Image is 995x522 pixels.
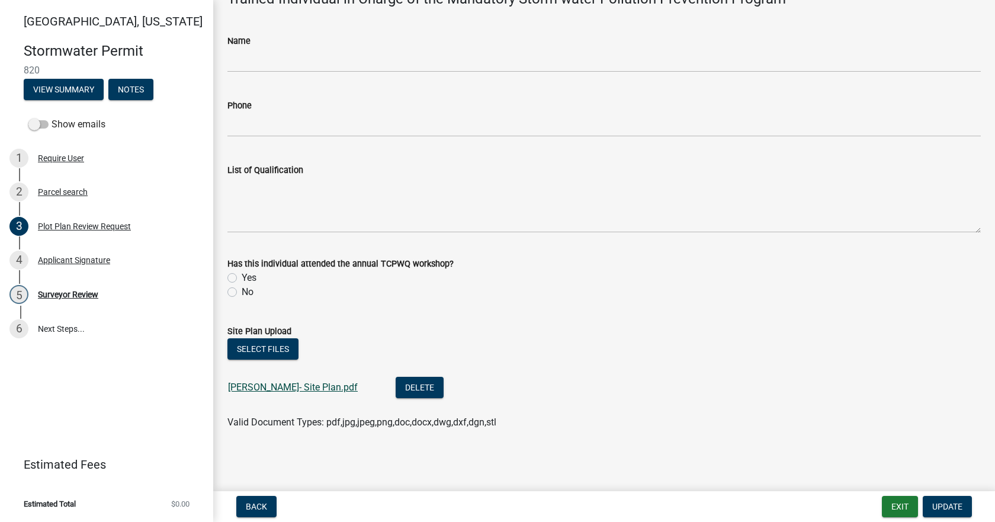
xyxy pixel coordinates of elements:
[171,500,190,508] span: $0.00
[9,149,28,168] div: 1
[227,417,496,428] span: Valid Document Types: pdf,jpg,jpeg,png,doc,docx,dwg,dxf,dgn,stl
[9,217,28,236] div: 3
[38,256,110,264] div: Applicant Signature
[9,285,28,304] div: 5
[242,285,253,299] label: No
[227,260,454,268] label: Has this individual attended the annual TCPWQ workshop?
[242,271,256,285] label: Yes
[227,338,298,360] button: Select files
[228,382,358,393] a: [PERSON_NAME]- Site Plan.pdf
[24,14,203,28] span: [GEOGRAPHIC_DATA], [US_STATE]
[24,500,76,508] span: Estimated Total
[227,37,251,46] label: Name
[932,502,962,511] span: Update
[9,319,28,338] div: 6
[396,383,444,394] wm-modal-confirm: Delete Document
[9,251,28,270] div: 4
[24,65,190,76] span: 820
[227,102,252,110] label: Phone
[396,377,444,398] button: Delete
[923,496,972,517] button: Update
[108,79,153,100] button: Notes
[38,290,98,299] div: Surveyor Review
[9,453,194,476] a: Estimated Fees
[38,188,88,196] div: Parcel search
[24,79,104,100] button: View Summary
[882,496,918,517] button: Exit
[227,166,303,175] label: List of Qualification
[24,85,104,95] wm-modal-confirm: Summary
[38,154,84,162] div: Require User
[38,222,131,230] div: Plot Plan Review Request
[108,85,153,95] wm-modal-confirm: Notes
[24,43,204,60] h4: Stormwater Permit
[246,502,267,511] span: Back
[28,117,105,132] label: Show emails
[227,328,291,336] label: Site Plan Upload
[9,182,28,201] div: 2
[236,496,277,517] button: Back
